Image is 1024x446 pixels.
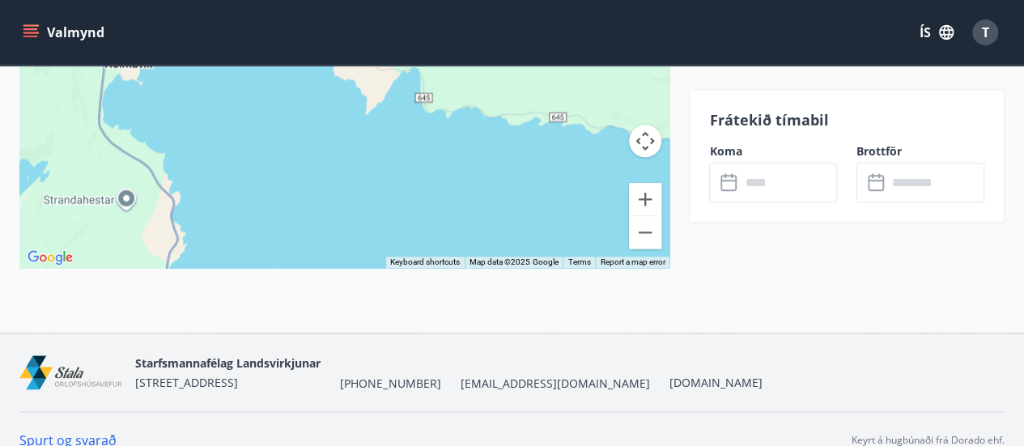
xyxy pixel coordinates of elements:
[23,247,77,268] a: Open this area in Google Maps (opens a new window)
[709,109,984,130] p: Frátekið tímabil
[982,23,989,41] span: T
[19,355,122,390] img: mEl60ZlWq2dfEsT9wIdje1duLb4bJloCzzh6OZwP.png
[340,376,440,392] span: [PHONE_NUMBER]
[911,18,962,47] button: ÍS
[460,376,649,392] span: [EMAIL_ADDRESS][DOMAIN_NAME]
[135,375,238,390] span: [STREET_ADDRESS]
[470,257,558,266] span: Map data ©2025 Google
[390,257,460,268] button: Keyboard shortcuts
[669,375,762,390] a: [DOMAIN_NAME]
[600,257,665,266] a: Report a map error
[567,257,590,266] a: Terms (opens in new tab)
[135,355,321,371] span: Starfsmannafélag Landsvirkjunar
[709,143,837,159] label: Koma
[629,216,661,248] button: Zoom out
[966,13,1005,52] button: T
[629,125,661,157] button: Map camera controls
[23,247,77,268] img: Google
[856,143,984,159] label: Brottför
[19,18,111,47] button: menu
[629,183,661,215] button: Zoom in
